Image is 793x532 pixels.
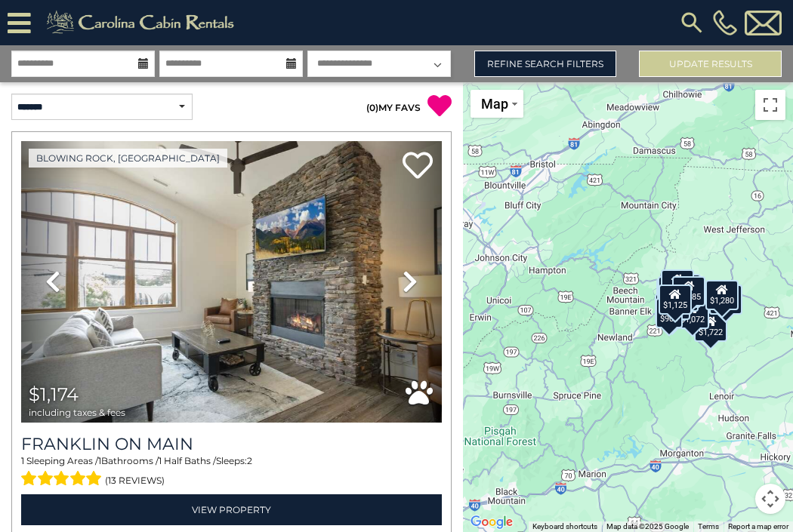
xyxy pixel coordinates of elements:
div: $1,248 [661,269,694,300]
div: $903 [656,298,683,328]
a: Terms (opens in new tab) [698,522,719,530]
span: 1 Half Baths / [159,455,216,466]
button: Keyboard shortcuts [532,521,597,532]
div: $1,125 [659,284,692,315]
div: $1,280 [705,280,739,310]
div: $2,820 [658,276,691,306]
span: 1 [98,455,101,466]
div: $2,009 [656,278,690,309]
button: Update Results [639,51,782,77]
a: [PHONE_NUMBER] [709,10,741,35]
a: View Property [21,494,442,525]
img: Khaki-logo.png [39,8,247,38]
img: search-regular.svg [678,9,705,36]
img: thumbnail_167127309.jpeg [21,141,442,423]
button: Toggle fullscreen view [755,90,785,120]
a: (0)MY FAVS [366,102,421,113]
a: Blowing Rock, [GEOGRAPHIC_DATA] [29,149,227,168]
span: (13 reviews) [105,471,165,490]
span: including taxes & fees [29,407,125,417]
a: Open this area in Google Maps (opens a new window) [467,512,517,532]
span: 1 [21,455,24,466]
span: 0 [369,102,375,113]
button: Change map style [471,90,523,118]
span: 2 [247,455,252,466]
button: Map camera controls [755,484,785,514]
div: $1,795 [655,294,688,324]
div: $1,722 [695,312,728,342]
div: $1,072 [676,299,709,329]
span: ( ) [366,102,378,113]
a: Report a map error [728,522,788,530]
a: Refine Search Filters [474,51,617,77]
div: $1,285 [672,276,705,306]
img: Google [467,512,517,532]
a: Franklin On Main [21,434,442,454]
a: Add to favorites [403,150,433,183]
div: Sleeping Areas / Bathrooms / Sleeps: [21,454,442,490]
span: $1,174 [29,383,79,405]
span: Map [481,96,508,112]
span: Map data ©2025 Google [606,522,689,530]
